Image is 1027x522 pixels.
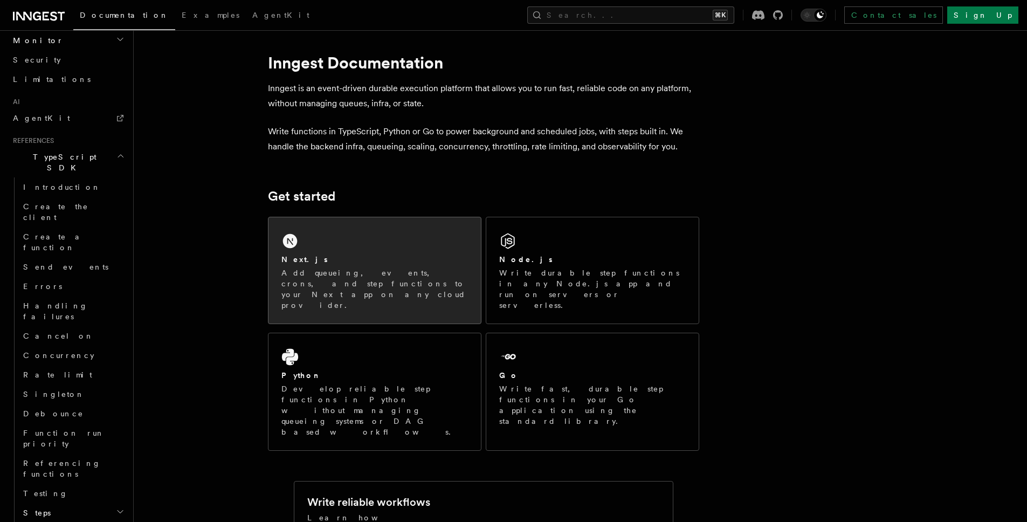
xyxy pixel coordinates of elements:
span: Debounce [23,409,84,418]
h2: Python [281,370,321,381]
span: Testing [23,489,68,498]
h2: Node.js [499,254,553,265]
p: Write fast, durable step functions in your Go application using the standard library. [499,383,686,427]
a: Contact sales [844,6,943,24]
a: Create a function [19,227,127,257]
span: Referencing functions [23,459,101,478]
a: AgentKit [9,108,127,128]
a: Function run priority [19,423,127,454]
a: Examples [175,3,246,29]
a: Errors [19,277,127,296]
p: Develop reliable step functions in Python without managing queueing systems or DAG based workflows. [281,383,468,437]
h2: Next.js [281,254,328,265]
span: Send events [23,263,108,271]
a: AgentKit [246,3,316,29]
button: TypeScript SDK [9,147,127,177]
a: Security [9,50,127,70]
a: Referencing functions [19,454,127,484]
span: Rate limit [23,370,92,379]
a: Limitations [9,70,127,89]
span: Errors [23,282,62,291]
span: Singleton [23,390,85,399]
button: Monitor [9,31,127,50]
a: Node.jsWrite durable step functions in any Node.js app and run on servers or serverless. [486,217,699,324]
button: Search...⌘K [527,6,734,24]
p: Inngest is an event-driven durable execution platform that allows you to run fast, reliable code ... [268,81,699,111]
h2: Go [499,370,519,381]
span: Handling failures [23,301,88,321]
span: Monitor [9,35,64,46]
a: Cancel on [19,326,127,346]
span: Create a function [23,232,87,252]
a: Rate limit [19,365,127,384]
a: Documentation [73,3,175,30]
a: Introduction [19,177,127,197]
span: AgentKit [13,114,70,122]
h2: Write reliable workflows [307,494,430,510]
span: Cancel on [23,332,94,340]
span: Function run priority [23,429,105,448]
span: AI [9,98,20,106]
span: Create the client [23,202,88,222]
a: Handling failures [19,296,127,326]
a: Next.jsAdd queueing, events, crons, and step functions to your Next app on any cloud provider. [268,217,481,324]
a: PythonDevelop reliable step functions in Python without managing queueing systems or DAG based wo... [268,333,481,451]
span: TypeScript SDK [9,152,116,173]
span: Security [13,56,61,64]
span: AgentKit [252,11,309,19]
h1: Inngest Documentation [268,53,699,72]
span: Limitations [13,75,91,84]
a: Send events [19,257,127,277]
span: Concurrency [23,351,94,360]
span: Examples [182,11,239,19]
button: Toggle dark mode [801,9,826,22]
kbd: ⌘K [713,10,728,20]
a: Singleton [19,384,127,404]
span: Documentation [80,11,169,19]
a: Sign Up [947,6,1018,24]
a: Get started [268,189,335,204]
a: GoWrite fast, durable step functions in your Go application using the standard library. [486,333,699,451]
a: Testing [19,484,127,503]
p: Write functions in TypeScript, Python or Go to power background and scheduled jobs, with steps bu... [268,124,699,154]
span: Introduction [23,183,101,191]
p: Write durable step functions in any Node.js app and run on servers or serverless. [499,267,686,311]
span: References [9,136,54,145]
a: Create the client [19,197,127,227]
a: Debounce [19,404,127,423]
a: Concurrency [19,346,127,365]
span: Steps [19,507,51,518]
p: Add queueing, events, crons, and step functions to your Next app on any cloud provider. [281,267,468,311]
